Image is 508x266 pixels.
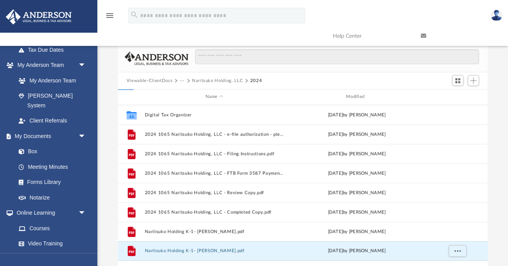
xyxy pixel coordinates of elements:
[5,58,93,73] a: My Anderson Teamarrow_drop_down
[250,77,262,84] button: 2024
[287,208,426,215] div: [DATE] by [PERSON_NAME]
[144,229,283,234] button: Naritsuko Holding K-1- [PERSON_NAME].pdf
[287,111,426,118] div: [DATE] by [PERSON_NAME]
[179,77,185,84] button: ···
[11,144,90,159] a: Box
[11,236,90,252] a: Video Training
[11,175,90,190] a: Forms Library
[11,88,93,113] a: [PERSON_NAME] System
[130,10,139,19] i: search
[452,75,464,86] button: Switch to Grid View
[144,93,283,100] div: Name
[105,11,114,20] i: menu
[11,113,93,129] a: Client Referrals
[287,131,426,138] div: [DATE] by [PERSON_NAME]
[144,171,283,176] button: 2024 1065 Naritsuko Holding, LLC - FTB Form 3587 Payment Voucher.pdf
[78,58,93,73] span: arrow_drop_down
[144,190,283,195] button: 2024 1065 Naritsuko Holding, LLC - Review Copy.pdf
[287,189,426,196] div: [DATE] by [PERSON_NAME]
[11,73,90,88] a: My Anderson Team
[429,93,484,100] div: id
[144,151,283,156] button: 2024 1065 Naritsuko Holding, LLC - Filing Instructions.pdf
[11,42,97,58] a: Tax Due Dates
[5,205,93,221] a: Online Learningarrow_drop_down
[105,15,114,20] a: menu
[78,128,93,144] span: arrow_drop_down
[192,77,243,84] button: Naritsuko Holding, LLC
[121,93,141,100] div: id
[144,112,283,117] button: Digital Tax Organizer
[327,21,415,51] a: Help Center
[127,77,172,84] button: Viewable-ClientDocs
[11,220,93,236] a: Courses
[144,210,283,215] button: 2024 1065 Naritsuko Holding, LLC - Completed Copy.pdf
[144,248,283,253] button: Naritsuko Holding K-1- [PERSON_NAME].pdf
[78,205,93,221] span: arrow_drop_down
[287,170,426,177] div: [DATE] by [PERSON_NAME]
[144,132,283,137] button: 2024 1065 Naritsuko Holding, LLC - e-file authorization - please sign.pdf
[287,93,426,100] div: Modified
[5,128,93,144] a: My Documentsarrow_drop_down
[468,75,479,86] button: Add
[4,9,74,24] img: Anderson Advisors Platinum Portal
[287,150,426,157] div: [DATE] by [PERSON_NAME]
[490,10,502,21] img: User Pic
[195,49,479,64] input: Search files and folders
[287,228,426,235] div: [DATE] by [PERSON_NAME]
[11,190,93,205] a: Notarize
[287,247,426,254] div: [DATE] by [PERSON_NAME]
[11,159,93,175] a: Meeting Minutes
